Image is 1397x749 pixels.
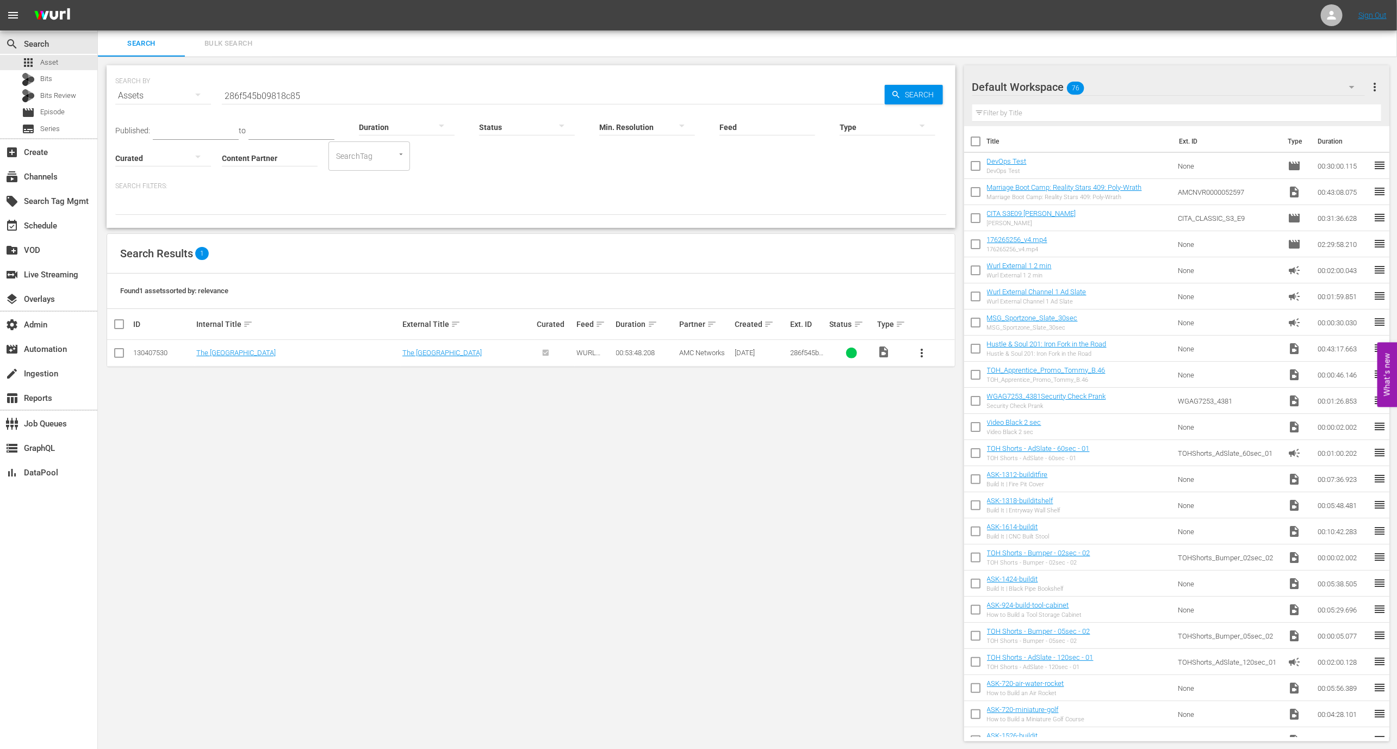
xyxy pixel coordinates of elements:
div: Created [735,318,787,331]
td: 00:31:36.628 [1313,205,1373,231]
th: Duration [1311,126,1376,157]
a: TOH Shorts - AdSlate - 60sec - 01 [987,444,1090,453]
span: sort [707,319,717,329]
span: reorder [1373,498,1386,511]
span: Ad [1288,290,1301,303]
span: DataPool [5,466,18,479]
td: 00:00:30.030 [1313,309,1373,336]
span: Series [40,123,60,134]
a: CITA S3E09 [PERSON_NAME] [987,209,1076,218]
td: None [1174,675,1283,701]
span: reorder [1373,342,1386,355]
span: Video [1288,629,1301,642]
td: 00:30:00.115 [1313,153,1373,179]
span: reorder [1373,263,1386,276]
span: more_vert [1368,81,1381,94]
span: reorder [1373,237,1386,250]
td: 00:43:08.075 [1313,179,1373,205]
span: more_vert [915,346,928,360]
a: Sign Out [1358,11,1387,20]
td: None [1174,257,1283,283]
span: 76 [1067,77,1084,100]
a: MSG_Sportzone_Slate_30sec [987,314,1078,322]
span: Reports [5,392,18,405]
span: reorder [1373,420,1386,433]
button: Open Feedback Widget [1377,342,1397,407]
div: Curated [537,320,573,329]
span: reorder [1373,577,1386,590]
span: reorder [1373,368,1386,381]
div: Default Workspace [972,72,1365,102]
td: None [1174,414,1283,440]
span: sort [648,319,657,329]
div: Security Check Prank [987,403,1106,410]
div: Wurl External Channel 1 Ad Slate [987,298,1086,305]
button: Search [885,85,943,104]
a: TOH Shorts - AdSlate - 120sec - 01 [987,653,1094,661]
div: Type [877,318,905,331]
span: Episode [40,107,65,117]
td: 00:00:46.146 [1313,362,1373,388]
span: reorder [1373,211,1386,224]
span: reorder [1373,159,1386,172]
span: Automation [5,343,18,356]
td: 00:07:36.923 [1313,466,1373,492]
div: Internal Title [196,318,399,331]
td: 00:43:17.663 [1313,336,1373,362]
span: sort [854,319,864,329]
button: more_vert [909,340,935,366]
span: 286f545b09818c85 [790,349,823,365]
td: 00:02:00.043 [1313,257,1373,283]
span: Video [1288,420,1301,434]
a: TOH_Apprentice_Promo_Tommy_B.46 [987,366,1106,374]
td: 00:01:00.202 [1313,440,1373,466]
div: External Title [402,318,533,331]
span: Video [1288,682,1301,695]
th: Title [987,126,1172,157]
div: TOH Shorts - AdSlate - 60sec - 01 [987,455,1090,462]
div: Hustle & Soul 201: Iron Fork in the Road [987,350,1107,357]
span: reorder [1373,629,1386,642]
a: Wurl External Channel 1 Ad Slate [987,288,1086,296]
div: Bits [22,73,35,86]
td: TOHShorts_AdSlate_120sec_01 [1174,649,1283,675]
a: TOH Shorts - Bumper - 05sec - 02 [987,627,1090,635]
td: None [1174,362,1283,388]
span: Video [877,345,890,358]
span: Found 1 assets sorted by: relevance [120,287,228,295]
a: ASK-720-air-water-rocket [987,679,1064,688]
span: reorder [1373,707,1386,720]
td: 00:00:02.002 [1313,544,1373,571]
div: ID [133,320,193,329]
span: Bits Review [40,90,76,101]
span: Ad [1288,447,1301,460]
span: 1 [195,247,209,260]
div: Partner [679,318,731,331]
div: Marriage Boot Camp: Reality Stars 409: Poly-Wrath [987,194,1142,201]
div: 130407530 [133,349,193,357]
span: VOD [5,244,18,257]
span: Video [1288,473,1301,486]
span: to [239,126,246,135]
th: Type [1281,126,1311,157]
td: 00:10:42.283 [1313,518,1373,544]
td: 00:05:56.389 [1313,675,1373,701]
span: sort [243,319,253,329]
div: How to Build an Air Rocket [987,690,1064,697]
span: Video [1288,551,1301,564]
a: ASK-1424-buildit [987,575,1038,583]
span: AMC Networks [679,349,725,357]
span: Create [5,146,18,159]
span: Video [1288,368,1301,381]
a: Video Black 2 sec [987,418,1041,426]
span: Search [901,85,943,104]
td: TOHShorts_Bumper_05sec_02 [1174,623,1283,649]
a: ASK-720-miniature-golf [987,705,1059,714]
td: None [1174,283,1283,309]
span: Series [22,122,35,135]
span: Live Streaming [5,268,18,281]
span: Schedule [5,219,18,232]
span: Video [1288,342,1301,355]
span: sort [451,319,461,329]
td: CITA_CLASSIC_S3_E9 [1174,205,1283,231]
